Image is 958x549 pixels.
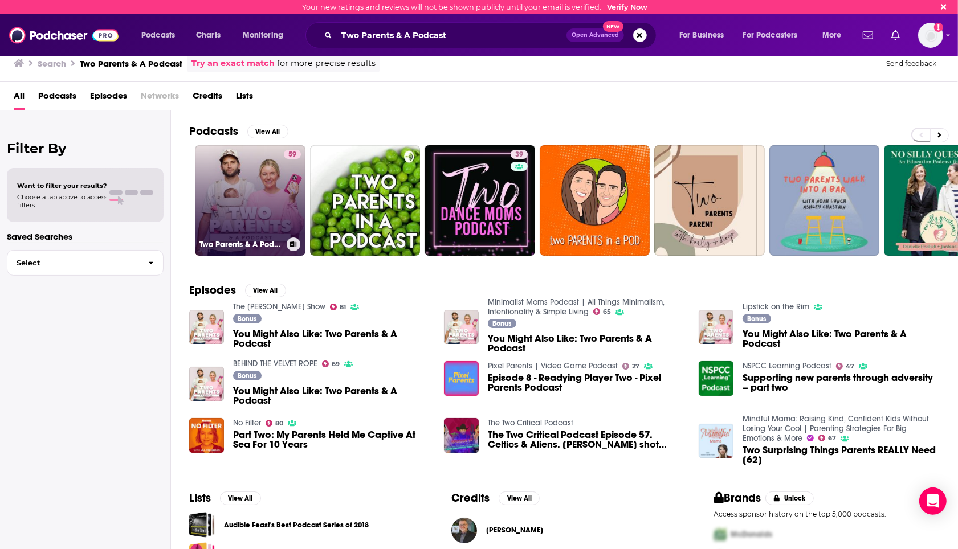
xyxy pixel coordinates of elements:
[743,329,940,349] span: You Might Also Like: Two Parents & A Podcast
[486,526,543,535] span: [PERSON_NAME]
[451,491,490,505] h2: Credits
[822,27,842,43] span: More
[846,364,854,369] span: 47
[743,373,940,392] a: Supporting new parents through adversity – part two
[887,26,904,45] a: Show notifications dropdown
[918,23,943,48] button: Show profile menu
[566,28,624,42] button: Open AdvancedNew
[238,316,256,322] span: Bonus
[603,21,623,32] span: New
[236,87,253,110] a: Lists
[607,3,647,11] a: Verify Now
[7,140,164,157] h2: Filter By
[444,310,479,345] img: You Might Also Like: Two Parents & A Podcast
[233,430,430,449] span: Part Two: My Parents Held Me Captive At Sea For 10 Years
[189,283,236,297] h2: Episodes
[743,445,940,465] a: Two Surprising Things Parents REALLY Need [62]
[743,414,929,443] a: Mindful Mama: Raising Kind, Confident Kids Without Losing Your Cool | Parenting Strategies For Bi...
[444,361,479,396] img: Episode 8 - Readying Player Two - Pixel Parents Podcast
[199,240,282,249] h3: Two Parents & A Podcast
[425,145,535,256] a: 39
[743,27,798,43] span: For Podcasters
[141,27,175,43] span: Podcasts
[224,519,369,531] a: Audible Feast's Best Podcast Series of 2018
[141,87,179,110] span: Networks
[233,386,430,405] a: You Might Also Like: Two Parents & A Podcast
[499,491,540,505] button: View All
[883,59,940,68] button: Send feedback
[38,87,76,110] span: Podcasts
[189,26,227,44] a: Charts
[486,526,543,535] a: Steve Alessi
[340,305,346,310] span: 81
[743,361,831,371] a: NSPCC Learning Podcast
[284,150,301,159] a: 59
[699,361,733,396] a: Supporting new parents through adversity – part two
[233,302,325,312] a: The Sarah Fraser Show
[818,435,837,441] a: 67
[7,259,139,267] span: Select
[189,283,286,297] a: EpisodesView All
[918,23,943,48] span: Logged in as kevinscottsmith
[9,24,119,46] a: Podchaser - Follow, Share and Rate Podcasts
[7,250,164,276] button: Select
[189,418,224,453] img: Part Two: My Parents Held Me Captive At Sea For 10 Years
[235,26,298,44] button: open menu
[90,87,127,110] a: Episodes
[322,360,340,367] a: 69
[492,320,511,327] span: Bonus
[699,310,733,345] img: You Might Also Like: Two Parents & A Podcast
[814,26,856,44] button: open menu
[488,430,685,449] span: The Two Critical Podcast Episode 57. Celtics & Aliens. [PERSON_NAME] shot [PERSON_NAME] Parents w...
[836,363,855,370] a: 47
[189,310,224,345] a: You Might Also Like: Two Parents & A Podcast
[189,367,224,401] a: You Might Also Like: Two Parents & A Podcast
[193,87,222,110] a: Credits
[17,193,107,209] span: Choose a tab above to access filters.
[671,26,739,44] button: open menu
[7,231,164,242] p: Saved Searches
[14,87,25,110] a: All
[632,364,639,369] span: 27
[918,23,943,48] img: User Profile
[189,512,215,538] span: Audible Feast's Best Podcast Series of 2018
[572,32,619,38] span: Open Advanced
[189,491,261,505] a: ListsView All
[247,125,288,138] button: View All
[191,57,275,70] a: Try an exact match
[488,418,573,428] a: The Two Critical Podcast
[603,309,611,314] span: 65
[488,297,665,317] a: Minimalist Moms Podcast | All Things Minimalism, Intentionality & Simple Living
[488,430,685,449] a: The Two Critical Podcast Episode 57. Celtics & Aliens. Larry Bird shot Bruce Wayne's Parents with...
[515,149,523,161] span: 39
[233,329,430,349] a: You Might Also Like: Two Parents & A Podcast
[488,373,685,392] a: Episode 8 - Readying Player Two - Pixel Parents Podcast
[233,359,317,368] a: BEHIND THE VELVET ROPE
[17,182,107,190] span: Want to filter your results?
[302,3,647,11] div: Your new ratings and reviews will not be shown publicly until your email is verified.
[275,421,283,426] span: 80
[451,491,540,505] a: CreditsView All
[934,23,943,32] svg: Email not verified
[699,424,733,458] img: Two Surprising Things Parents REALLY Need [62]
[316,22,667,48] div: Search podcasts, credits, & more...
[444,418,479,453] a: The Two Critical Podcast Episode 57. Celtics & Aliens. Larry Bird shot Bruce Wayne's Parents with...
[266,420,284,427] a: 80
[451,518,477,543] img: Steve Alessi
[38,58,66,69] h3: Search
[736,26,814,44] button: open menu
[189,124,238,138] h2: Podcasts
